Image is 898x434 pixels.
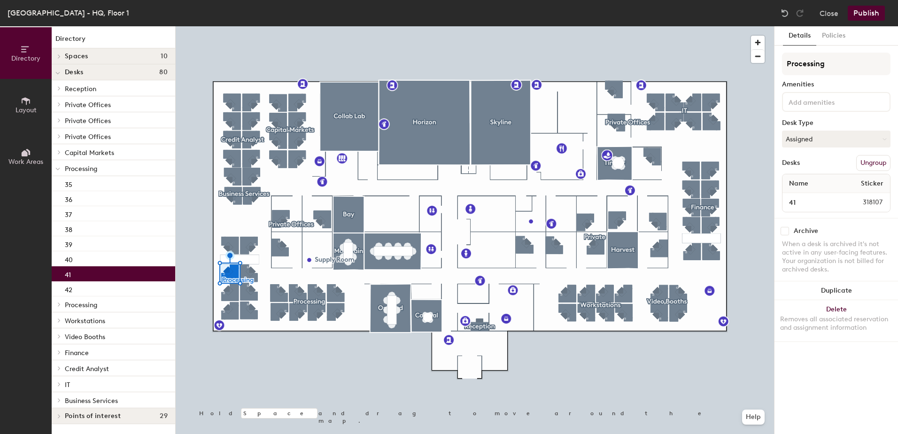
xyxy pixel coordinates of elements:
span: Name [784,175,813,192]
input: Unnamed desk [784,196,840,209]
span: Business Services [65,397,118,405]
div: Archive [794,227,818,235]
span: Finance [65,349,89,357]
span: Sticker [856,175,888,192]
img: Undo [780,8,790,18]
span: 318107 [840,197,888,208]
div: When a desk is archived it's not active in any user-facing features. Your organization is not bil... [782,240,890,274]
span: 29 [160,412,168,420]
span: Private Offices [65,117,111,125]
div: Amenities [782,81,890,88]
p: 35 [65,178,72,189]
span: Private Offices [65,101,111,109]
button: Help [742,410,765,425]
p: 37 [65,208,72,219]
span: Reception [65,85,96,93]
input: Add amenities [787,96,871,107]
div: Desks [782,159,800,167]
div: [GEOGRAPHIC_DATA] - HQ, Floor 1 [8,7,129,19]
img: Redo [795,8,805,18]
span: Capital Markets [65,149,114,157]
p: 39 [65,238,72,249]
button: Ungroup [856,155,890,171]
span: Credit Analyst [65,365,109,373]
span: Desks [65,69,83,76]
span: Spaces [65,53,88,60]
button: Duplicate [774,281,898,300]
button: Publish [848,6,885,21]
span: Workstations [65,317,105,325]
p: 40 [65,253,73,264]
span: IT [65,381,70,389]
span: Private Offices [65,133,111,141]
p: 41 [65,268,71,279]
h1: Directory [52,34,175,48]
p: 36 [65,193,72,204]
p: 42 [65,283,72,294]
div: Removes all associated reservation and assignment information [780,315,892,332]
span: 80 [159,69,168,76]
span: Processing [65,165,97,173]
button: Policies [816,26,851,46]
span: Processing [65,301,97,309]
button: Details [783,26,816,46]
p: 38 [65,223,72,234]
span: Points of interest [65,412,121,420]
span: Layout [15,106,37,114]
button: DeleteRemoves all associated reservation and assignment information [774,300,898,341]
span: Directory [11,54,40,62]
span: 10 [161,53,168,60]
span: Video Booths [65,333,105,341]
button: Assigned [782,131,890,147]
div: Desk Type [782,119,890,127]
button: Close [820,6,838,21]
span: Work Areas [8,158,43,166]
